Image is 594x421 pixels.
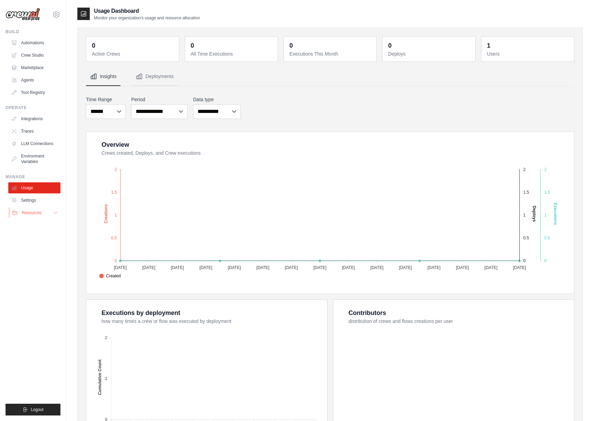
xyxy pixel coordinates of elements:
[6,8,40,21] img: Logo
[399,265,412,270] tspan: [DATE]
[105,335,107,340] tspan: 2
[191,50,274,57] dt: All Time Executions
[228,265,241,270] tspan: [DATE]
[553,203,558,225] text: Executions
[487,50,570,57] dt: Users
[513,265,526,270] tspan: [DATE]
[8,62,60,73] a: Marketplace
[31,407,44,412] span: Logout
[92,41,95,50] div: 0
[114,265,127,270] tspan: [DATE]
[523,236,529,240] tspan: 0.5
[485,265,498,270] tspan: [DATE]
[523,213,526,218] tspan: 1
[487,41,490,50] div: 1
[8,151,60,167] a: Environment Variables
[97,360,102,395] text: Cumulative Count
[92,50,175,57] dt: Active Crews
[199,265,212,270] tspan: [DATE]
[111,190,117,195] tspan: 1.5
[348,308,386,318] div: Contributors
[115,213,117,218] tspan: 1
[8,113,60,124] a: Integrations
[313,265,326,270] tspan: [DATE]
[171,265,184,270] tspan: [DATE]
[86,67,574,86] nav: Tabs
[6,29,60,35] div: Build
[388,41,392,50] div: 0
[99,273,121,279] span: Created
[104,204,108,223] text: Creations
[544,190,550,195] tspan: 1.5
[285,265,298,270] tspan: [DATE]
[6,404,60,415] button: Logout
[131,96,188,103] label: Period
[111,236,117,240] tspan: 0.5
[102,308,180,318] div: Executions by deployment
[544,236,550,240] tspan: 0.5
[22,210,41,216] span: Resources
[102,318,319,325] dt: how many times a crew or flow was executed by deployment
[6,174,60,180] div: Manage
[8,50,60,61] a: Crew Studio
[102,150,566,156] dt: Crews created, Deploys, and Crew executions
[94,7,200,15] h2: Usage Dashboard
[193,96,241,103] label: Data type
[342,265,355,270] tspan: [DATE]
[115,167,117,172] tspan: 2
[102,140,129,150] div: Overview
[544,167,547,172] tspan: 2
[132,67,178,86] button: Deployments
[523,190,529,195] tspan: 1.5
[191,41,194,50] div: 0
[105,376,107,381] tspan: 1
[8,195,60,206] a: Settings
[115,258,117,263] tspan: 0
[86,96,126,103] label: Time Range
[532,206,537,222] text: Deploys
[142,265,155,270] tspan: [DATE]
[289,50,372,57] dt: Executions This Month
[523,258,526,263] tspan: 0
[94,15,200,21] p: Monitor your organization's usage and resource allocation
[8,75,60,86] a: Agents
[8,182,60,193] a: Usage
[9,207,61,218] button: Resources
[523,167,526,172] tspan: 2
[8,138,60,149] a: LLM Connections
[8,126,60,137] a: Traces
[456,265,469,270] tspan: [DATE]
[544,213,547,218] tspan: 1
[256,265,269,270] tspan: [DATE]
[348,318,566,325] dt: distribution of crews and flows creations per user
[6,105,60,111] div: Operate
[8,37,60,48] a: Automations
[388,50,471,57] dt: Deploys
[544,258,547,263] tspan: 0
[8,87,60,98] a: Tool Registry
[289,41,293,50] div: 0
[86,67,121,86] button: Insights
[371,265,384,270] tspan: [DATE]
[428,265,441,270] tspan: [DATE]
